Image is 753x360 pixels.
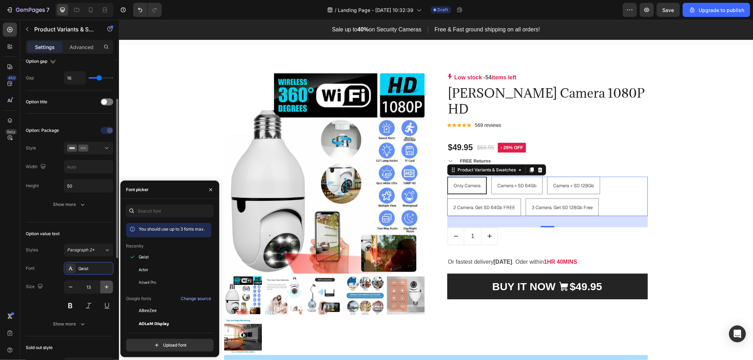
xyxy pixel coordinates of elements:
[64,72,85,84] input: Auto
[5,129,17,135] div: Beta
[657,3,680,17] button: Save
[438,7,448,13] span: Draft
[67,247,95,253] span: Paragraph 2*
[139,267,148,273] span: Actor
[26,145,36,151] div: Style
[126,205,214,217] input: Search font
[335,6,337,14] span: /
[329,208,345,225] button: decrement
[35,43,55,51] p: Settings
[379,123,407,133] pre: - 29% off
[139,307,157,314] span: ABeeZee
[153,342,186,349] div: Upload font
[335,54,398,62] p: Low stock - items left
[26,162,47,172] div: Width
[338,6,414,14] span: Landing Page - [DATE] 10:32:39
[7,75,17,81] div: 450
[181,295,211,302] div: Change source
[26,344,53,351] div: Sold out style
[119,20,753,360] iframe: Design area
[53,201,86,208] div: Show more
[729,325,746,342] div: Open Intercom Messenger
[46,6,49,14] p: 7
[78,266,112,272] div: Geist
[328,254,529,280] button: BUY IT NOW
[26,318,113,330] button: Show more
[434,163,475,169] span: Camera + SD 128Gb
[340,137,373,146] div: FREE Returns
[139,320,169,327] span: ADLaM Display
[425,239,458,245] strong: 1HR 40MINS
[345,208,363,225] input: quantity
[375,239,393,245] strong: [DATE]
[126,295,151,302] p: Google fonts
[26,231,60,237] div: Option value text
[64,244,113,256] button: Paragraph 2*
[133,3,162,17] div: Undo/Redo
[683,3,750,17] button: Upgrade to publish
[70,43,94,51] p: Advanced
[64,179,113,192] input: Auto
[26,282,44,292] div: Size
[26,127,59,134] div: Option: Package
[126,339,214,352] button: Upload font
[363,208,378,225] button: increment
[356,101,382,110] p: 569 reviews
[378,163,418,169] span: Camera + SD 64Gb
[328,65,529,97] h1: [PERSON_NAME] Camera 1080P HD
[26,247,38,253] div: Styles
[126,243,144,249] p: Recently
[126,187,149,193] div: Font picker
[26,75,34,81] div: Gap
[34,25,94,33] p: Product Variants & Swatches
[139,254,149,260] span: Geist
[26,99,47,105] div: Option title
[26,265,35,271] div: Font
[373,259,436,275] div: BUY IT NOW
[26,198,113,211] button: Show more
[337,147,398,153] div: Product Variants & Swatches
[663,7,674,13] span: Save
[139,226,205,232] span: You should use up to 3 fonts max.
[357,122,376,134] div: $69.95
[3,3,53,17] button: 7
[450,258,484,275] div: $49.95
[334,185,396,191] span: 2 Camera. Get SD 64Gb FREE
[335,163,361,169] span: Only Camera
[180,294,211,303] button: Change source
[328,122,354,134] div: $49.95
[139,279,156,286] span: Advent Pro
[366,55,373,61] span: 54
[26,183,39,189] div: Height
[689,6,744,14] div: Upgrade to publish
[413,185,474,191] span: 3 Camera. Get SD 128Gb Free
[64,160,113,173] input: Auto
[329,237,528,248] p: Or fastest delivery . Oder within
[53,321,86,328] div: Show more
[26,57,57,66] div: Option gap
